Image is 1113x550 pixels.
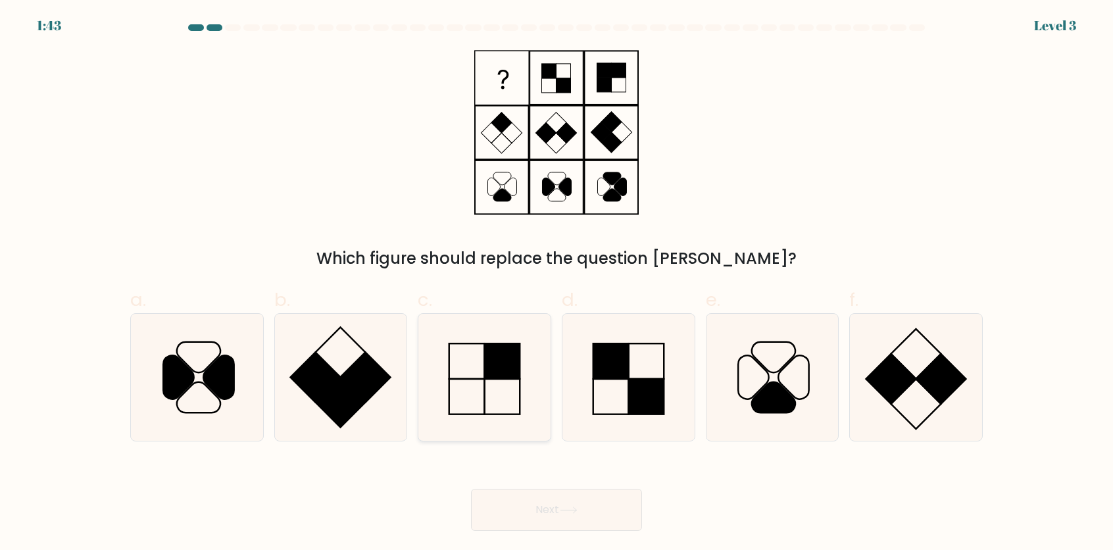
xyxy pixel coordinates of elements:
[130,287,146,312] span: a.
[274,287,290,312] span: b.
[37,16,61,36] div: 1:43
[471,489,642,531] button: Next
[418,287,432,312] span: c.
[562,287,578,312] span: d.
[849,287,858,312] span: f.
[1034,16,1076,36] div: Level 3
[138,247,975,270] div: Which figure should replace the question [PERSON_NAME]?
[706,287,720,312] span: e.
